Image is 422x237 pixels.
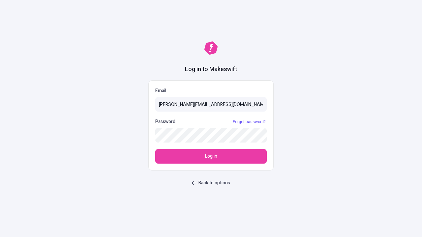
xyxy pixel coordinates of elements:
[155,149,267,164] button: Log in
[155,87,267,94] p: Email
[185,65,237,74] h1: Log in to Makeswift
[155,118,175,125] p: Password
[231,119,267,124] a: Forgot password?
[198,179,230,187] span: Back to options
[205,153,217,160] span: Log in
[155,97,267,112] input: Email
[188,177,234,189] button: Back to options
